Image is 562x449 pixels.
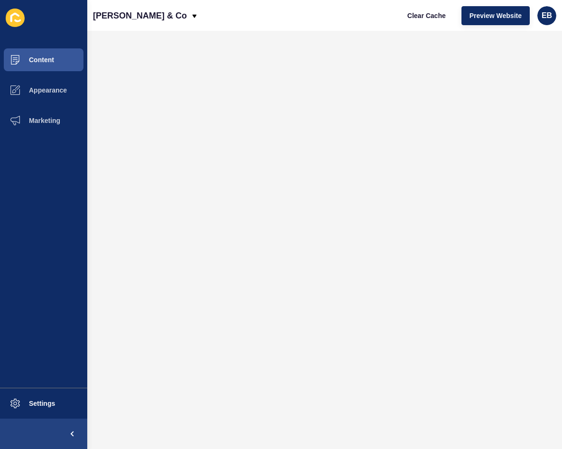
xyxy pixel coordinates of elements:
[542,11,552,20] span: EB
[470,11,522,20] span: Preview Website
[407,11,446,20] span: Clear Cache
[399,6,454,25] button: Clear Cache
[93,4,187,28] p: [PERSON_NAME] & Co
[461,6,530,25] button: Preview Website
